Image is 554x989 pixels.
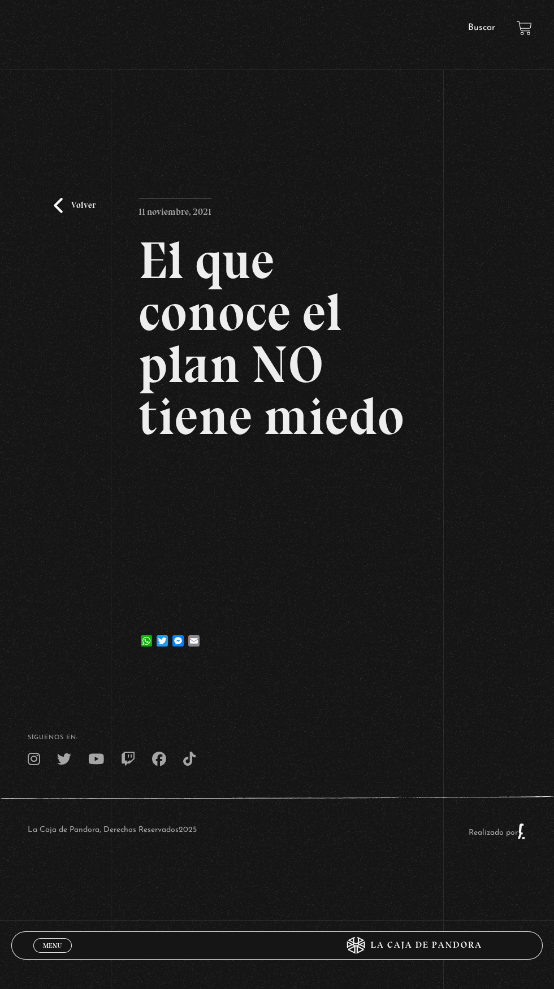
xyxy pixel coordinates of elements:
a: View your shopping cart [517,20,532,36]
a: Volver [54,198,96,213]
a: WhatsApp [138,624,154,647]
a: Realizado por [469,828,526,837]
p: 11 noviembre, 2021 [138,198,211,220]
a: Buscar [468,23,495,32]
a: Twitter [154,624,170,647]
p: La Caja de Pandora, Derechos Reservados 2025 [28,823,197,840]
h4: SÍguenos en: [28,735,526,741]
a: Email [186,624,202,647]
h2: El que conoce el plan NO tiene miedo [138,235,415,443]
a: Messenger [170,624,186,647]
